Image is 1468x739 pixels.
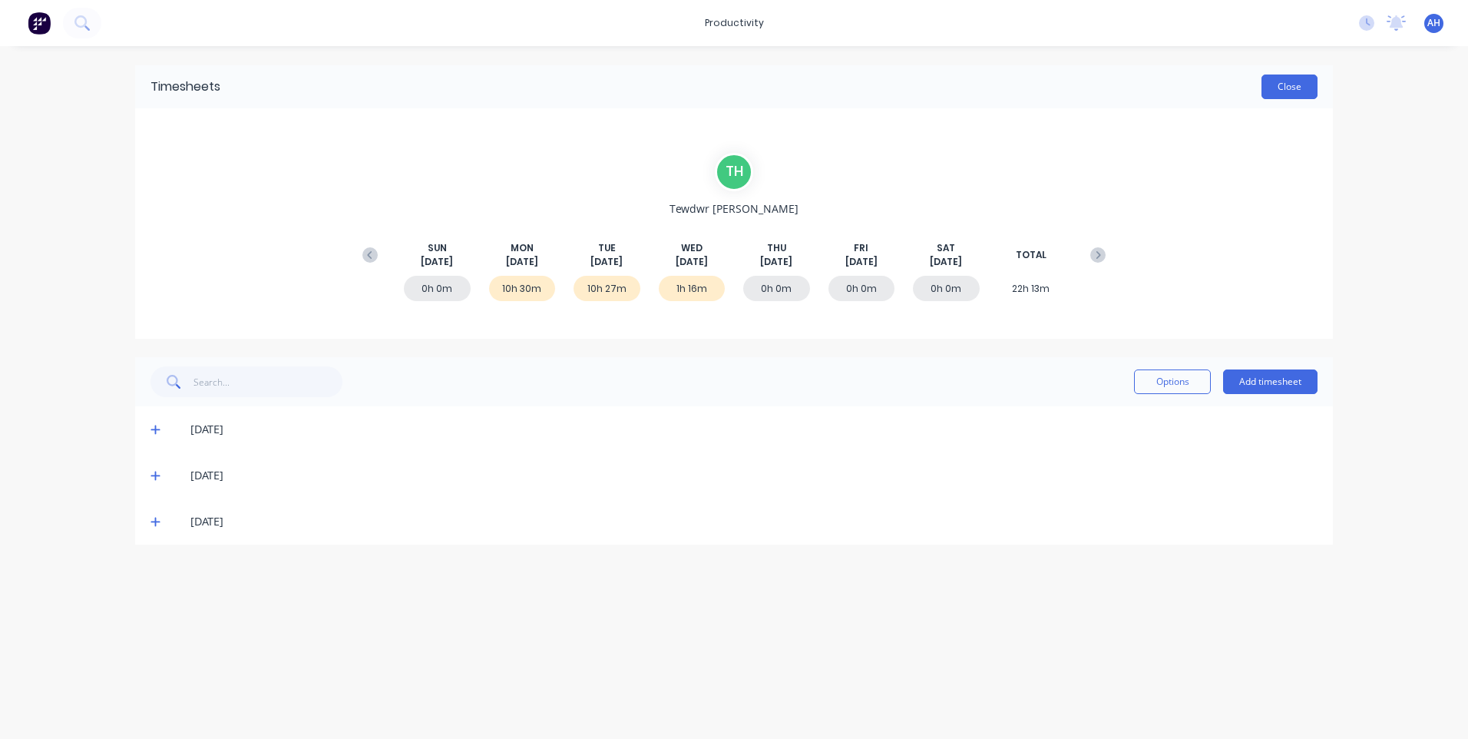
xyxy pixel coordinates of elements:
[506,255,538,269] span: [DATE]
[670,200,798,217] span: Tewdwr [PERSON_NAME]
[913,276,980,301] div: 0h 0m
[190,467,1318,484] div: [DATE]
[1016,248,1046,262] span: TOTAL
[511,241,534,255] span: MON
[190,421,1318,438] div: [DATE]
[190,513,1318,530] div: [DATE]
[1427,16,1440,30] span: AH
[489,276,556,301] div: 10h 30m
[681,241,703,255] span: WED
[767,241,786,255] span: THU
[1261,75,1318,99] button: Close
[760,255,792,269] span: [DATE]
[428,241,447,255] span: SUN
[421,255,453,269] span: [DATE]
[590,255,623,269] span: [DATE]
[193,366,343,397] input: Search...
[1223,369,1318,394] button: Add timesheet
[937,241,955,255] span: SAT
[845,255,878,269] span: [DATE]
[715,153,753,191] div: T H
[697,12,772,35] div: productivity
[574,276,640,301] div: 10h 27m
[1134,369,1211,394] button: Options
[743,276,810,301] div: 0h 0m
[828,276,895,301] div: 0h 0m
[930,255,962,269] span: [DATE]
[998,276,1065,301] div: 22h 13m
[676,255,708,269] span: [DATE]
[28,12,51,35] img: Factory
[659,276,726,301] div: 1h 16m
[598,241,616,255] span: TUE
[404,276,471,301] div: 0h 0m
[854,241,868,255] span: FRI
[150,78,220,96] div: Timesheets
